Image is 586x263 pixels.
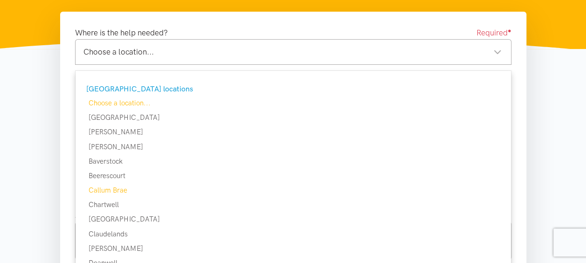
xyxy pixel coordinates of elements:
div: [GEOGRAPHIC_DATA] locations [86,83,498,95]
div: Choose a location... [83,46,502,58]
div: Callum Brae [76,185,511,196]
div: [GEOGRAPHIC_DATA] [76,112,511,123]
div: [PERSON_NAME] [76,243,511,254]
div: Choose a location... [76,97,511,109]
div: Claudelands [76,228,511,240]
div: Chartwell [76,199,511,210]
div: [GEOGRAPHIC_DATA] [76,214,511,225]
div: Baverstock [76,156,511,167]
sup: ● [508,27,511,34]
div: Beerescourt [76,170,511,181]
label: Where is the help needed? [75,27,168,39]
div: [PERSON_NAME] [76,141,511,152]
div: [PERSON_NAME] [76,126,511,138]
span: Required [476,27,511,39]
